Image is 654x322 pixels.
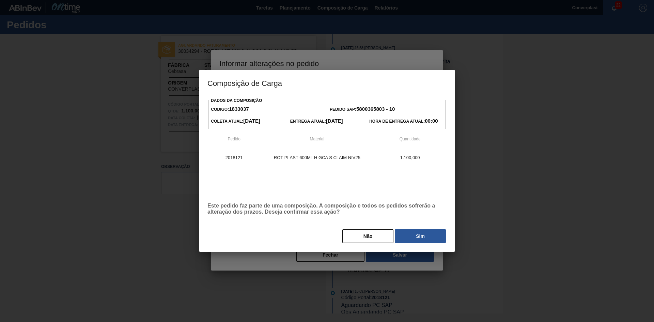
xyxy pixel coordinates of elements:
label: Dados da Composição [211,98,262,103]
span: Coleta Atual: [211,119,260,124]
button: Não [342,229,393,243]
h3: Composição de Carga [199,70,455,96]
span: Entrega Atual: [290,119,343,124]
td: 2018121 [207,149,261,166]
strong: 1833037 [229,106,249,112]
strong: 00:00 [425,118,438,124]
strong: [DATE] [243,118,260,124]
td: ROT PLAST 600ML H GCA S CLAIM NIV25 [261,149,373,166]
td: 1.100,000 [373,149,447,166]
span: Quantidade [400,137,421,141]
span: Hora de Entrega Atual: [369,119,438,124]
p: Este pedido faz parte de uma composição. A composição e todos os pedidos sofrerão a alteração dos... [207,203,447,215]
span: Pedido SAP: [330,107,395,112]
strong: [DATE] [326,118,343,124]
strong: 5800365803 - 10 [356,106,395,112]
button: Sim [395,229,446,243]
span: Pedido [228,137,240,141]
span: Código: [211,107,249,112]
span: Material [310,137,325,141]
